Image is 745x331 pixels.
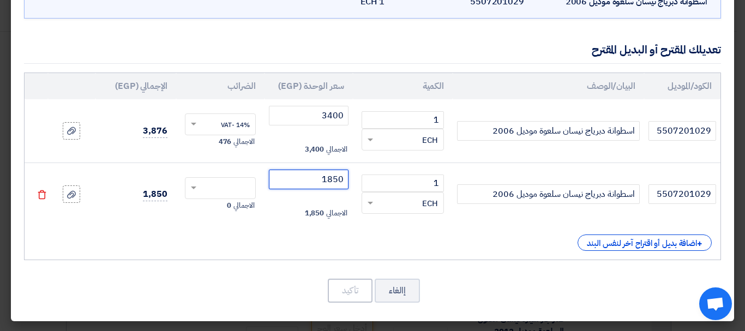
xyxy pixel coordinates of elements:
th: الكمية [353,73,453,99]
input: الموديل [648,121,716,141]
span: الاجمالي [326,208,347,219]
span: ECH [422,134,438,147]
span: 1,850 [143,188,167,201]
span: 476 [219,136,232,147]
ng-select: VAT [185,113,256,135]
span: + [697,237,702,250]
span: الاجمالي [233,200,254,211]
th: الضرائب [176,73,265,99]
span: ECH [422,197,438,210]
input: الموديل [648,184,716,204]
th: الإجمالي (EGP) [95,73,176,99]
input: RFQ_STEP1.ITEMS.2.AMOUNT_TITLE [362,174,444,192]
input: أدخل سعر الوحدة [269,170,349,189]
input: RFQ_STEP1.ITEMS.2.AMOUNT_TITLE [362,111,444,129]
span: 3,400 [305,144,325,155]
ng-select: VAT [185,177,256,199]
th: الكود/الموديل [644,73,720,99]
span: الاجمالي [233,136,254,147]
div: دردشة مفتوحة [699,287,732,320]
span: 3,876 [143,124,167,138]
button: تأكيد [328,279,372,303]
span: 0 [227,200,231,211]
th: سعر الوحدة (EGP) [265,73,353,99]
span: الاجمالي [326,144,347,155]
button: إالغاء [375,279,420,303]
input: أدخل سعر الوحدة [269,106,349,125]
div: اضافة بديل أو اقتراح آخر لنفس البند [578,234,712,251]
input: Add Item Description [457,121,640,141]
th: البيان/الوصف [453,73,644,99]
input: Add Item Description [457,184,640,204]
div: تعديلك المقترح أو البديل المقترح [592,41,721,58]
span: 1,850 [305,208,325,219]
